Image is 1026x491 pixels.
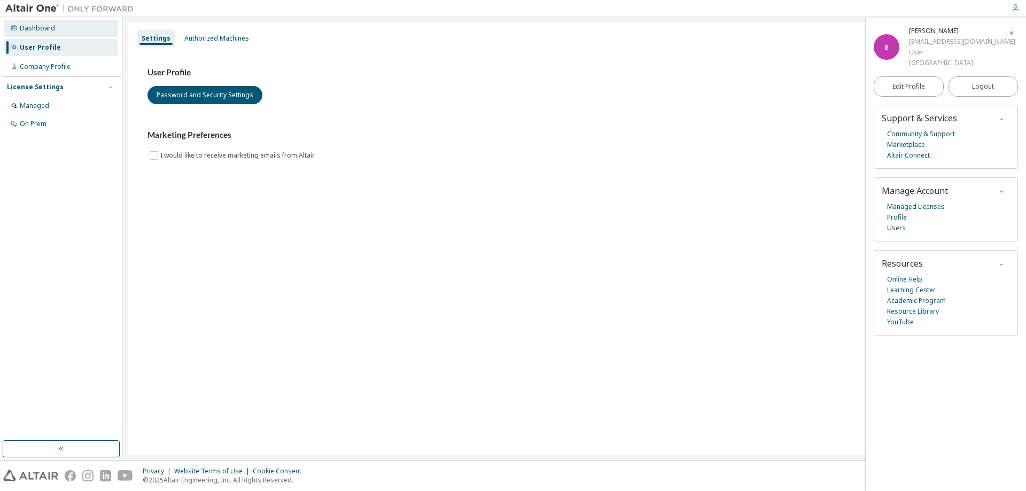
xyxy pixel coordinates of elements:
[3,470,58,481] img: altair_logo.svg
[142,34,170,43] div: Settings
[949,76,1019,97] button: Logout
[887,212,907,223] a: Profile
[972,81,994,92] span: Logout
[20,63,71,71] div: Company Profile
[5,3,139,14] img: Altair One
[20,102,49,110] div: Managed
[143,467,174,476] div: Privacy
[887,139,925,150] a: Marketplace
[118,470,133,481] img: youtube.svg
[887,201,945,212] a: Managed Licenses
[147,86,262,104] button: Password and Security Settings
[909,58,1015,68] div: [GEOGRAPHIC_DATA]
[20,24,55,33] div: Dashboard
[7,83,64,91] div: License Settings
[892,82,925,91] span: Edit Profile
[885,43,889,52] span: E
[887,223,906,233] a: Users
[909,36,1015,47] div: [EMAIL_ADDRESS][DOMAIN_NAME]
[887,129,955,139] a: Community & Support
[909,47,1015,58] div: User
[887,274,922,285] a: Online Help
[20,120,46,128] div: On Prem
[20,43,61,52] div: User Profile
[143,476,308,485] p: © 2025 Altair Engineering, Inc. All Rights Reserved.
[882,112,957,124] span: Support & Services
[174,467,253,476] div: Website Terms of Use
[184,34,249,43] div: Authorized Machines
[160,149,317,162] label: I would like to receive marketing emails from Altair
[874,76,944,97] a: Edit Profile
[253,467,308,476] div: Cookie Consent
[887,285,936,295] a: Learning Center
[82,470,94,481] img: instagram.svg
[100,470,111,481] img: linkedin.svg
[882,258,923,269] span: Resources
[147,67,1001,78] h3: User Profile
[887,295,946,306] a: Academic Program
[882,185,948,197] span: Manage Account
[65,470,76,481] img: facebook.svg
[887,150,930,161] a: Altair Connect
[909,26,1015,36] div: Evan Beeser
[147,130,1001,141] h3: Marketing Preferences
[887,306,939,317] a: Resource Library
[887,317,914,328] a: YouTube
